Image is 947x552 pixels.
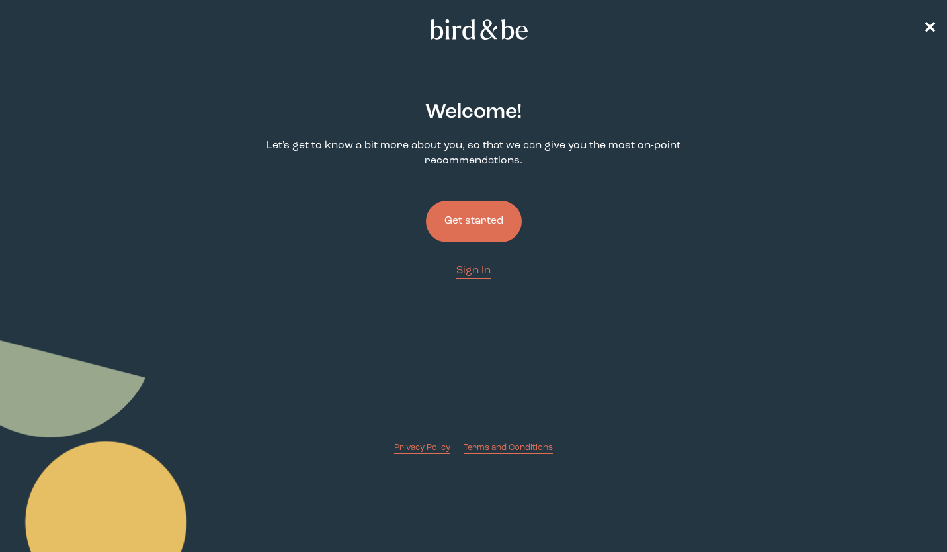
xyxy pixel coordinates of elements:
a: Terms and Conditions [464,441,553,454]
span: Privacy Policy [394,443,450,452]
a: Privacy Policy [394,441,450,454]
iframe: Gorgias live chat messenger [881,490,934,539]
span: Sign In [456,265,491,276]
a: Get started [426,179,522,263]
a: ✕ [923,18,936,41]
a: Sign In [456,263,491,279]
span: Terms and Conditions [464,443,553,452]
span: ✕ [923,21,936,37]
button: Get started [426,201,522,242]
p: Let's get to know a bit more about you, so that we can give you the most on-point recommendations. [247,138,700,169]
h2: Welcome ! [425,97,522,128]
